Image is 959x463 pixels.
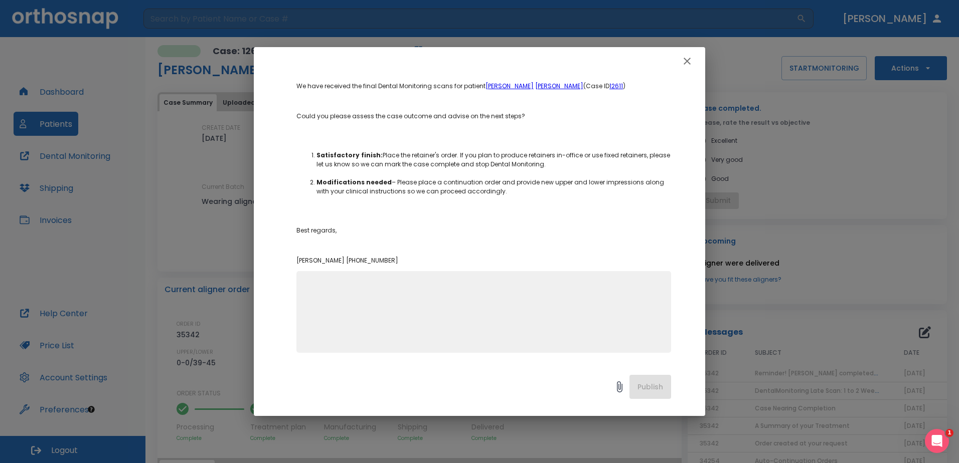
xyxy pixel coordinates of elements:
p: Best regards, [296,226,671,235]
li: – Please place a continuation order and provide new upper and lower impressions along with your c... [316,178,671,196]
p: We have received the final Dental Monitoring scans for patient (Case ID ) [296,82,671,91]
p: Could you please assess the case outcome and advise on the next steps? [296,112,671,121]
li: Place the retainer's order. If you plan to produce retainers in-office or use fixed retainers, pl... [316,151,671,169]
a: [PERSON_NAME] [535,82,583,90]
iframe: Intercom live chat [925,429,949,453]
a: [PERSON_NAME] [486,82,534,90]
a: 12611 [609,82,623,90]
strong: Satisfactory finish: [316,151,383,159]
span: 1 [945,429,953,437]
strong: Modifications needed [316,178,392,186]
p: [PERSON_NAME] [PHONE_NUMBER] [296,256,671,265]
